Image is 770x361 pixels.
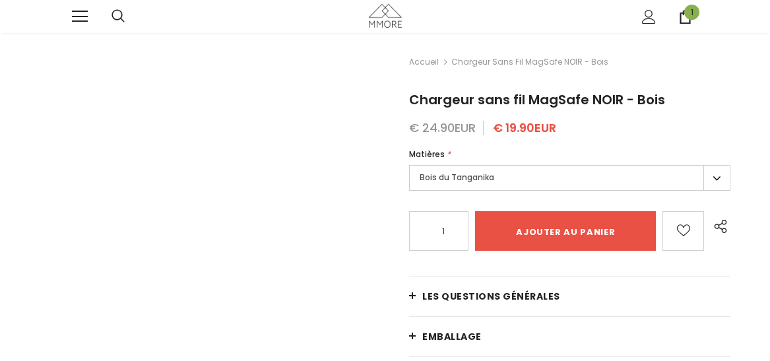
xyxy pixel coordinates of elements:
[409,277,730,316] a: Les questions générales
[678,10,692,24] a: 1
[422,330,482,343] span: EMBALLAGE
[409,119,476,136] span: € 24.90EUR
[475,211,656,251] input: Ajouter au panier
[369,4,402,27] img: Cas MMORE
[684,5,699,20] span: 1
[409,148,445,160] span: Matières
[409,90,665,109] span: Chargeur sans fil MagSafe NOIR - Bois
[409,317,730,356] a: EMBALLAGE
[493,119,556,136] span: € 19.90EUR
[409,54,439,70] a: Accueil
[409,165,730,191] label: Bois du Tanganika
[422,290,560,303] span: Les questions générales
[451,54,608,70] span: Chargeur sans fil MagSafe NOIR - Bois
